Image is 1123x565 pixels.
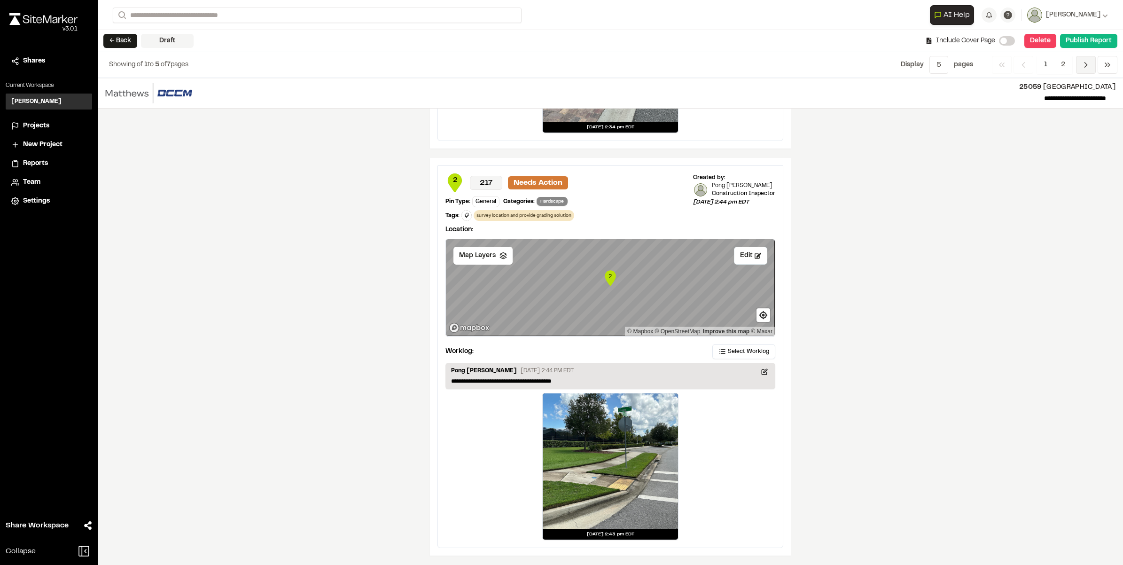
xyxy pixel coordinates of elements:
a: Team [11,177,86,188]
span: Projects [23,121,49,131]
div: Tags: [445,212,460,220]
p: Location: [445,225,775,235]
p: Pong [PERSON_NAME] [451,367,517,377]
span: Share Workspace [6,520,69,531]
a: Settings [11,196,86,206]
div: survey location and provide grading solution [474,210,574,221]
span: 5 [155,62,159,68]
span: Shares [23,56,45,66]
a: Map feedback [703,328,749,335]
div: Open AI Assistant [930,5,978,25]
span: Settings [23,196,50,206]
div: Created by: [693,173,775,182]
div: [DATE] 2:34 pm EDT [543,122,678,133]
p: Needs Action [508,176,568,189]
span: 25059 [1019,85,1042,90]
p: Worklog: [445,346,474,357]
text: 2 [608,273,612,280]
button: 5 [929,56,948,74]
button: Open AI Assistant [930,5,974,25]
button: [PERSON_NAME] [1027,8,1108,23]
a: Projects [11,121,86,131]
span: Reports [23,158,48,169]
a: New Project [11,140,86,150]
button: Delete [1024,34,1056,48]
button: Find my location [756,308,770,322]
a: Mapbox [627,328,653,335]
span: 2 [445,175,464,186]
div: Pin Type: [445,197,470,206]
p: to of pages [109,60,188,70]
img: file [105,83,193,103]
p: Current Workspace [6,81,92,90]
span: Team [23,177,40,188]
p: Construction Inspector [712,189,775,198]
canvas: Map [446,239,774,336]
p: Display [901,60,924,70]
button: Edit Tags [461,210,472,221]
div: Oh geez...please don't... [9,25,78,33]
span: Select Worklog [728,347,769,356]
span: 1 [144,62,148,68]
button: Publish Report [1060,34,1117,48]
span: Map Layers [459,251,496,261]
p: [GEOGRAPHIC_DATA] [200,82,1115,93]
a: Shares [11,56,86,66]
p: 217 [470,176,502,190]
span: AI Help [944,9,970,21]
div: Include Cover Page [926,36,995,46]
nav: Navigation [992,56,1117,74]
button: Select Worklog [712,344,775,359]
div: Categories: [503,197,535,206]
p: [DATE] 2:44 pm EDT [693,198,775,206]
a: Reports [11,158,86,169]
img: rebrand.png [9,13,78,25]
button: ← Back [103,34,137,48]
p: Pong [PERSON_NAME] [712,182,775,190]
p: [DATE] 2:44 PM EDT [521,367,574,375]
div: [DATE] 2:43 pm EDT [543,529,678,540]
a: OpenStreetMap [655,328,701,335]
span: 1 [1037,56,1054,74]
h3: [PERSON_NAME] [11,97,62,106]
a: Mapbox logo [449,322,490,333]
button: Search [113,8,130,23]
div: Map marker [603,269,617,288]
span: New Project [23,140,62,150]
img: User [1027,8,1042,23]
div: General [472,196,499,207]
span: Showing of [109,62,144,68]
span: 7 [167,62,171,68]
div: Draft [141,34,194,48]
span: Hardscape [537,197,568,206]
span: Collapse [6,546,36,557]
span: [PERSON_NAME] [1046,10,1100,20]
a: Maxar [751,328,772,335]
a: [DATE] 2:43 pm EDT [542,393,678,540]
button: Edit [734,247,767,265]
p: page s [954,60,973,70]
span: 2 [1054,56,1072,74]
